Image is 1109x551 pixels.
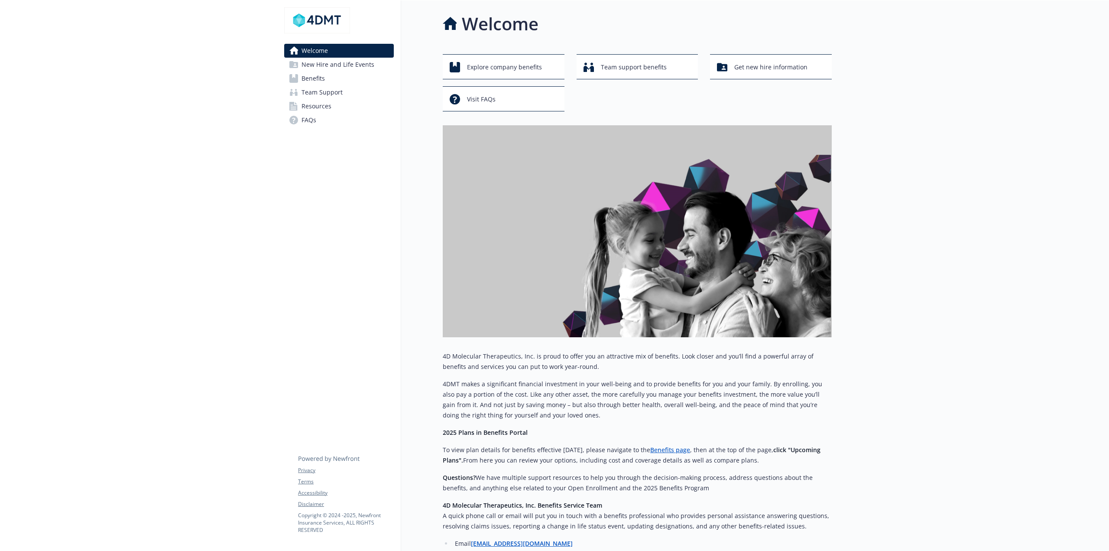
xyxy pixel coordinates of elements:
span: FAQs [302,113,316,127]
button: Get new hire information [710,54,832,79]
p: Copyright © 2024 - 2025 , Newfront Insurance Services, ALL RIGHTS RESERVED [298,512,393,534]
p: We have multiple support resources to help you through the decision-making process, address quest... [443,473,832,493]
a: Resources [284,99,394,113]
span: Get new hire information [734,59,807,75]
span: Visit FAQs [467,91,496,108]
h6: ​A quick phone call or email will put you in touch with a benefits professional who provides pers... [443,511,832,531]
p: 4D Molecular Therapeutics, Inc. is proud to offer you an attractive mix of benefits. Look closer ... [443,351,832,372]
li: ​Email ​ [452,538,832,549]
a: FAQs [284,113,394,127]
span: Resources [302,99,331,113]
a: Benefits page [650,446,690,454]
a: Accessibility [298,489,393,497]
strong: 2025 Plans in Benefits Portal [443,428,528,437]
a: Team Support [284,85,394,99]
a: Welcome [284,44,394,58]
a: Benefits [284,72,394,85]
p: ​4DMT makes a significant financial investment in your well-being and to provide benefits for you... [443,379,832,421]
span: Team support benefits [601,59,667,75]
span: New Hire and Life Events [302,58,374,72]
span: Team Support [302,85,343,99]
strong: Questions? [443,473,476,482]
span: Benefits [302,72,325,85]
img: overview page banner [443,125,832,337]
p: To view plan details for benefits effective [DATE], please navigate to the , then at the top of t... [443,445,832,466]
a: Privacy [298,466,393,474]
h1: Welcome [462,11,538,37]
span: Welcome [302,44,328,58]
button: Team support benefits [577,54,698,79]
span: Explore company benefits [467,59,542,75]
a: New Hire and Life Events [284,58,394,72]
a: Terms [298,478,393,486]
a: Disclaimer [298,500,393,508]
a: [EMAIL_ADDRESS][DOMAIN_NAME] [471,539,573,548]
button: Visit FAQs [443,86,564,111]
button: Explore company benefits [443,54,564,79]
strong: 4D Molecular Therapeutics, Inc. Benefits Service Team [443,501,602,509]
